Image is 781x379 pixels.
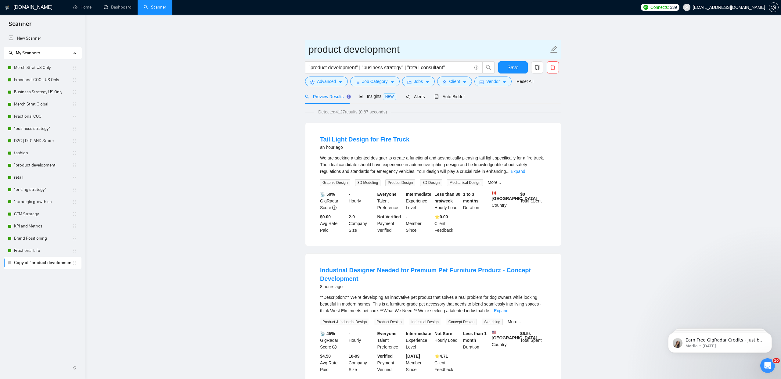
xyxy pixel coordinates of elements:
[16,50,40,55] span: My Scanners
[463,192,479,203] b: 1 to 3 months
[463,331,487,343] b: Less than 1 month
[434,354,448,359] b: ⭐️ 4.71
[491,330,519,350] div: Country
[550,45,558,53] span: edit
[406,95,410,99] span: notification
[319,353,347,373] div: Avg Rate Paid
[650,4,669,11] span: Connects:
[492,191,496,195] img: 🇨🇦
[14,135,72,147] a: D2C | DTC AND Strate
[72,102,77,107] span: holder
[773,358,780,363] span: 10
[462,80,467,84] span: caret-down
[377,331,397,336] b: Everyone
[308,42,549,57] input: Scanner name...
[9,32,77,45] a: New Scanner
[406,354,420,359] b: [DATE]
[355,179,380,186] span: 3D Modeling
[320,354,331,359] b: $4.50
[433,353,462,373] div: Client Feedback
[4,86,81,98] li: Business Strategy US Only
[349,331,350,336] b: -
[4,135,81,147] li: D2C | DTC AND Strate
[506,169,509,174] span: ...
[491,191,519,211] div: Country
[531,65,543,70] span: copy
[447,179,483,186] span: Mechanical Design
[449,78,460,85] span: Client
[405,191,433,211] div: Experience Level
[4,196,81,208] li: "strategic growth co
[402,77,435,86] button: folderJobscaret-down
[347,191,376,211] div: Hourly
[433,213,462,234] div: Client Feedback
[462,330,491,350] div: Duration
[320,136,409,143] a: Tail Light Design for Fire Truck
[547,65,559,70] span: delete
[492,191,538,201] b: [GEOGRAPHIC_DATA]
[483,65,494,70] span: search
[406,94,425,99] span: Alerts
[4,74,81,86] li: Fractional COO - US Only
[317,78,336,85] span: Advanced
[414,78,423,85] span: Jobs
[14,159,72,171] a: "product development
[531,61,543,73] button: copy
[374,319,404,325] span: Product Design
[359,94,396,99] span: Insights
[362,78,387,85] span: Job Category
[420,179,442,186] span: 3D Design
[760,358,775,373] iframe: Intercom live chat
[9,50,40,55] span: My Scanners
[4,98,81,110] li: Merch Strat Global
[14,232,72,245] a: Brand Positioning
[14,220,72,232] a: KPI and Metrics
[332,206,337,210] span: info-circle
[4,159,81,171] li: "product development
[9,51,13,55] span: search
[520,331,531,336] b: $ 6.5k
[4,147,81,159] li: fashion
[385,179,415,186] span: Product Design
[516,78,533,85] a: Reset All
[309,64,472,71] input: Search Freelance Jobs...
[498,61,528,73] button: Save
[5,3,9,13] img: logo
[376,191,405,211] div: Talent Preference
[310,80,315,84] span: setting
[320,192,335,197] b: 📡 50%
[405,353,433,373] div: Member Since
[547,61,559,73] button: delete
[72,199,77,204] span: holder
[4,257,81,269] li: Copy of "product development
[489,308,493,313] span: ...
[14,110,72,123] a: Fractional COO
[376,353,405,373] div: Payment Verified
[314,109,391,115] span: Detected 4127 results (0.87 seconds)
[305,95,309,99] span: search
[320,214,331,219] b: $0.00
[72,187,77,192] span: holder
[480,80,484,84] span: idcard
[376,330,405,350] div: Talent Preference
[492,330,538,340] b: [GEOGRAPHIC_DATA]
[474,77,512,86] button: idcardVendorcaret-down
[14,86,72,98] a: Business Strategy US Only
[4,171,81,184] li: retail
[4,184,81,196] li: "pricing strategy"
[72,65,77,70] span: holder
[104,5,131,10] a: dashboardDashboard
[769,2,779,12] button: setting
[474,66,478,70] span: info-circle
[320,295,542,313] span: **Description:** We're developing an innovative pet product that solves a real problem for dog ow...
[507,64,518,71] span: Save
[14,245,72,257] a: Fractional Life
[685,5,689,9] span: user
[320,144,409,151] div: an hour ago
[319,191,347,211] div: GigRadar Score
[359,94,363,98] span: area-chart
[488,180,501,185] a: More...
[4,62,81,74] li: Merch Strat US Only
